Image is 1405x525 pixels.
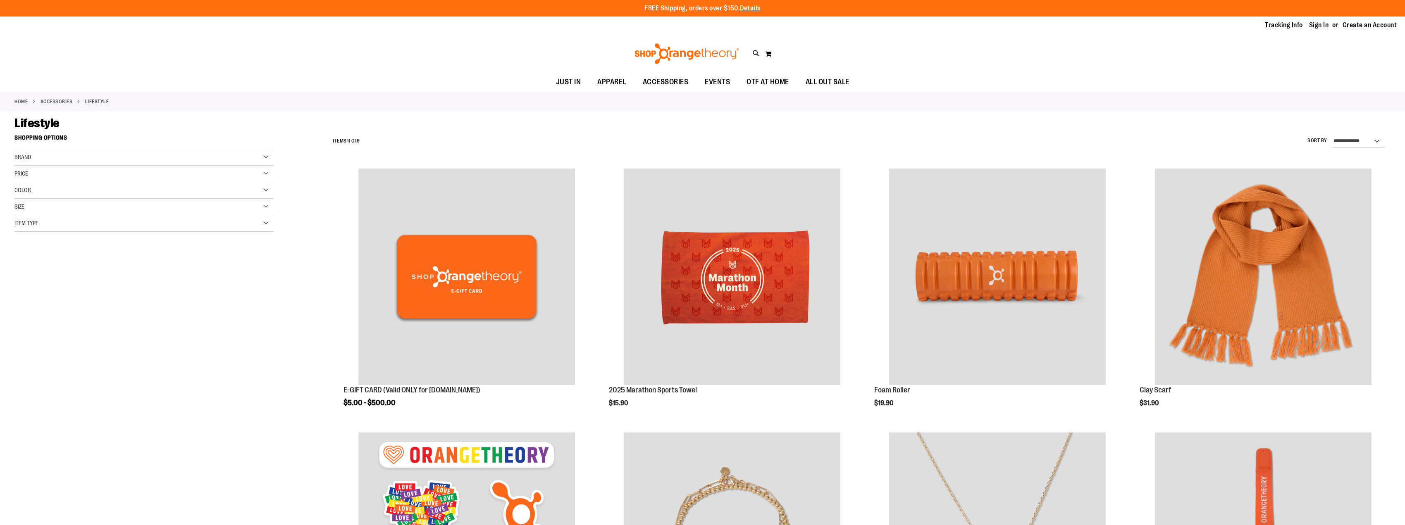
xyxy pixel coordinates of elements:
a: 2025 Marathon Sports Towel [609,386,697,394]
span: Lifestyle [14,116,60,130]
strong: Lifestyle [85,98,109,105]
a: ACCESSORIES [41,98,73,105]
span: Brand [14,154,31,160]
div: product [870,164,1125,428]
a: Tracking Info [1265,21,1303,30]
h2: Items to [333,135,360,147]
a: Foam Roller [874,169,1121,386]
a: 2025 Marathon Sports Towel [609,169,856,386]
a: Sign In [1309,21,1329,30]
span: Price [14,170,28,177]
a: E-GIFT CARD (Valid ONLY for [DOMAIN_NAME]) [343,386,480,394]
label: Sort By [1307,137,1327,144]
span: Item Type [14,220,38,226]
img: Shop Orangetheory [633,43,740,64]
p: FREE Shipping, orders over $150. [644,4,761,13]
span: 1 [347,138,349,144]
div: product [605,164,860,428]
span: $5.00 - $500.00 [343,399,396,407]
a: E-GIFT CARD (Valid ONLY for ShopOrangetheory.com) [343,169,590,386]
img: E-GIFT CARD (Valid ONLY for ShopOrangetheory.com) [358,169,575,385]
span: OTF AT HOME [747,73,789,91]
img: Clay Scarf [1155,169,1372,385]
a: Create an Account [1343,21,1397,30]
a: Foam Roller [874,386,910,394]
span: EVENTS [705,73,730,91]
span: 19 [355,138,360,144]
div: product [339,164,594,428]
img: 2025 Marathon Sports Towel [624,169,840,385]
span: $19.90 [874,399,895,407]
span: ACCESSORIES [643,73,689,91]
span: JUST IN [556,73,581,91]
span: APPAREL [597,73,626,91]
strong: Shopping Options [14,131,274,149]
a: Home [14,98,28,105]
div: product [1135,164,1391,428]
img: Foam Roller [889,169,1106,385]
a: Clay Scarf [1140,169,1386,386]
a: Clay Scarf [1140,386,1171,394]
span: $31.90 [1140,399,1160,407]
span: $15.90 [609,399,629,407]
span: Color [14,187,31,193]
span: ALL OUT SALE [806,73,849,91]
span: Size [14,203,24,210]
a: Details [740,5,761,12]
